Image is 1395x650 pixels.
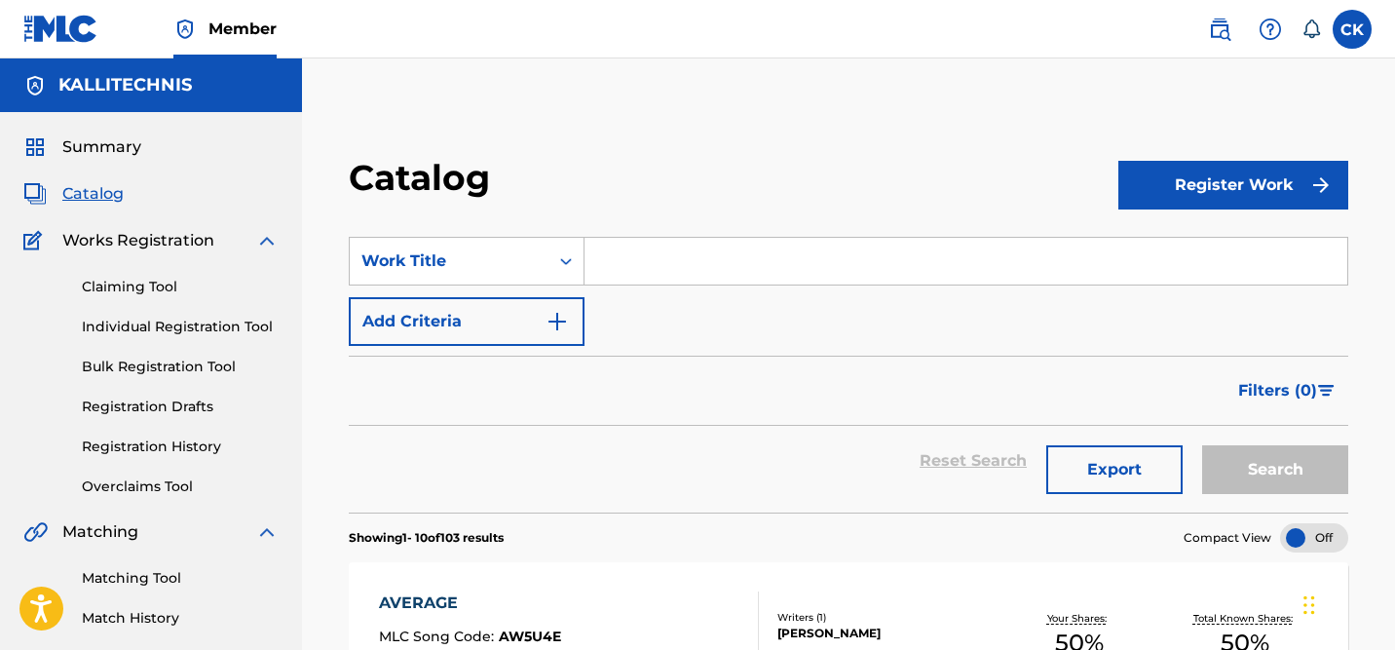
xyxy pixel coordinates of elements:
button: Register Work [1118,161,1348,210]
iframe: Chat Widget [1298,556,1395,650]
img: MLC Logo [23,15,98,43]
a: Match History [82,608,279,629]
a: Matching Tool [82,568,279,589]
iframe: Resource Center [1340,394,1395,551]
span: Filters ( 0 ) [1238,379,1317,402]
img: Top Rightsholder [173,18,197,41]
div: [PERSON_NAME] [777,625,997,642]
p: Total Known Shares: [1193,611,1298,626]
a: Public Search [1200,10,1239,49]
img: 9d2ae6d4665cec9f34b9.svg [546,310,569,333]
h5: KALLITECHNIS [58,74,192,96]
a: Registration History [82,437,279,457]
div: Help [1251,10,1290,49]
img: f7272a7cc735f4ea7f67.svg [1309,173,1333,197]
button: Filters (0) [1226,366,1348,415]
div: User Menu [1333,10,1372,49]
p: Showing 1 - 10 of 103 results [349,529,504,547]
img: filter [1318,385,1335,397]
a: SummarySummary [23,135,141,159]
img: Matching [23,520,48,544]
div: Notifications [1301,19,1321,39]
div: Work Title [361,249,537,273]
img: expand [255,520,279,544]
a: Overclaims Tool [82,477,279,497]
a: Bulk Registration Tool [82,357,279,377]
span: Works Registration [62,229,214,252]
span: Summary [62,135,141,159]
a: CatalogCatalog [23,182,124,206]
img: Works Registration [23,229,49,252]
a: Claiming Tool [82,277,279,297]
span: Member [208,18,277,40]
img: Catalog [23,182,47,206]
div: AVERAGE [379,592,561,615]
button: Add Criteria [349,297,584,346]
span: AW5U4E [499,628,561,645]
div: Drag [1303,576,1315,634]
span: Matching [62,520,138,544]
a: Registration Drafts [82,397,279,417]
button: Export [1046,445,1183,494]
img: Summary [23,135,47,159]
img: expand [255,229,279,252]
h2: Catalog [349,156,500,200]
span: Catalog [62,182,124,206]
img: Accounts [23,74,47,97]
span: Compact View [1184,529,1271,547]
p: Your Shares: [1047,611,1112,626]
img: help [1259,18,1282,41]
div: Writers ( 1 ) [777,610,997,625]
form: Search Form [349,237,1348,513]
img: search [1208,18,1231,41]
span: MLC Song Code : [379,628,499,645]
a: Individual Registration Tool [82,317,279,337]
